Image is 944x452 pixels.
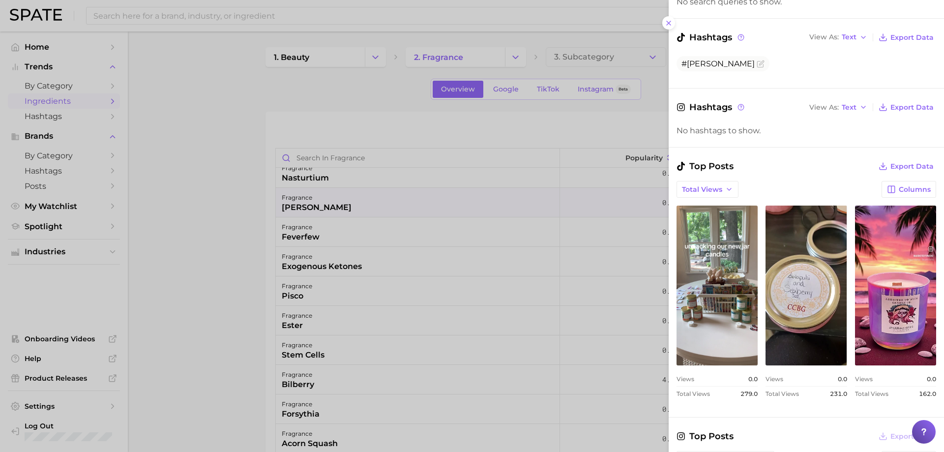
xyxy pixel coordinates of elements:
span: Export Data [890,33,934,42]
button: Columns [882,181,936,198]
span: 0.0 [927,375,936,383]
span: Views [677,375,694,383]
span: Text [842,34,856,40]
span: Total Views [682,185,722,194]
span: Columns [899,185,931,194]
span: View As [809,105,839,110]
span: Hashtags [677,100,746,114]
span: Total Views [766,390,799,397]
button: View AsText [807,101,870,114]
span: 231.0 [830,390,847,397]
span: #[PERSON_NAME] [681,59,755,68]
button: Flag as miscategorized or irrelevant [757,60,765,68]
button: Export Data [876,159,936,173]
span: 279.0 [740,390,758,397]
span: Top Posts [677,429,734,443]
span: Export Data [890,103,934,112]
div: No hashtags to show. [677,126,936,135]
span: 162.0 [919,390,936,397]
span: Text [842,105,856,110]
span: Hashtags [677,30,746,44]
span: Views [766,375,783,383]
span: 0.0 [748,375,758,383]
span: Total Views [855,390,888,397]
span: 0.0 [838,375,847,383]
span: Views [855,375,873,383]
span: Total Views [677,390,710,397]
span: Export Data [890,432,934,441]
button: Export Data [876,429,936,443]
button: Export Data [876,30,936,44]
button: View AsText [807,31,870,44]
button: Total Views [677,181,738,198]
span: Export Data [890,162,934,171]
span: View As [809,34,839,40]
span: Top Posts [677,159,734,173]
button: Export Data [876,100,936,114]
